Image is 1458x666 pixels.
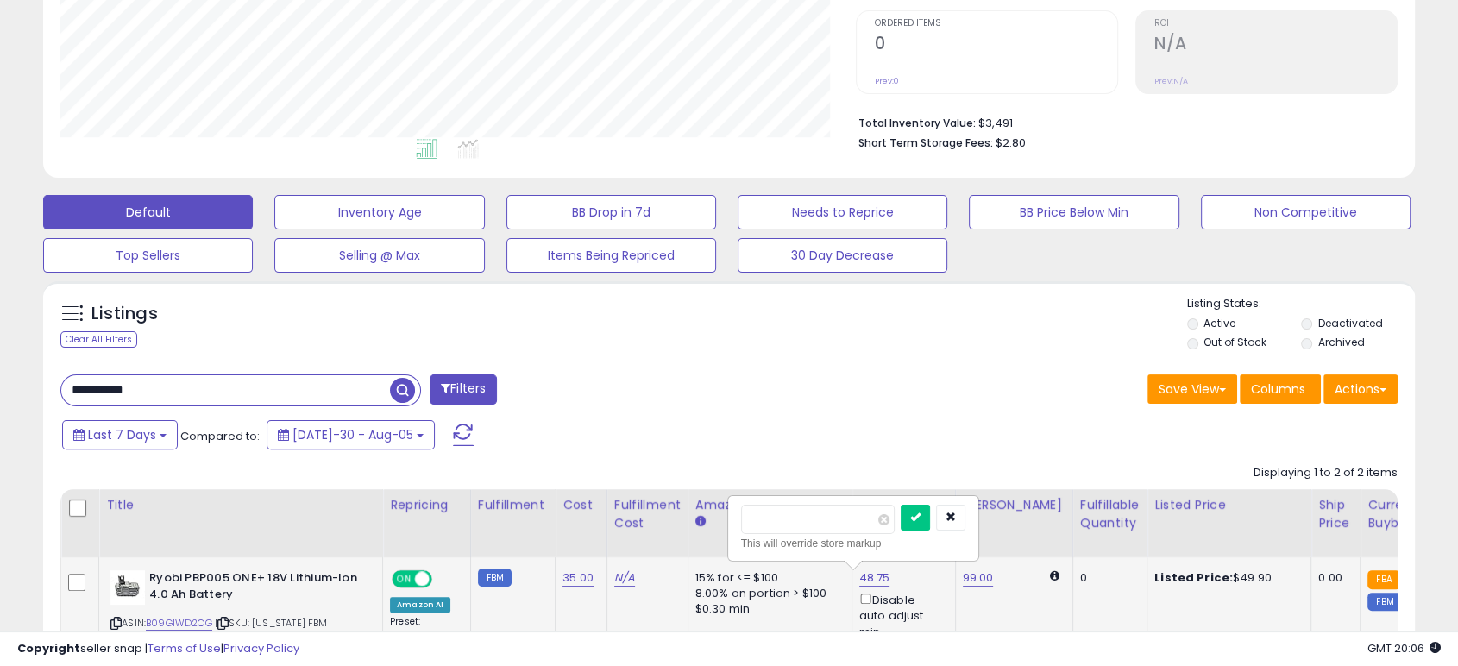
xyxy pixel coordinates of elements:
div: This will override store markup [741,535,965,552]
button: 30 Day Decrease [738,238,947,273]
button: Last 7 Days [62,420,178,449]
div: Disable auto adjust min [859,590,942,640]
strong: Copyright [17,640,80,657]
div: Repricing [390,496,463,514]
div: 15% for <= $100 [695,570,839,586]
span: 2025-08-13 20:06 GMT [1367,640,1441,657]
label: Archived [1318,335,1365,349]
span: $2.80 [996,135,1026,151]
b: Listed Price: [1154,569,1233,586]
small: FBA [1367,570,1399,589]
label: Out of Stock [1203,335,1266,349]
small: Amazon Fees. [695,514,706,530]
button: Items Being Repriced [506,238,716,273]
b: Ryobi PBP005 ONE+ 18V Lithium-Ion 4.0 Ah Battery [149,570,359,606]
span: Compared to: [180,428,260,444]
span: ON [393,572,415,587]
p: Listing States: [1187,296,1415,312]
button: Save View [1147,374,1237,404]
a: N/A [614,569,635,587]
button: Needs to Reprice [738,195,947,229]
div: Clear All Filters [60,331,137,348]
b: Short Term Storage Fees: [858,135,993,150]
h2: N/A [1154,34,1397,57]
a: 35.00 [562,569,594,587]
h2: 0 [875,34,1117,57]
label: Deactivated [1318,316,1383,330]
span: Ordered Items [875,19,1117,28]
li: $3,491 [858,111,1385,132]
span: Last 7 Days [88,426,156,443]
div: [PERSON_NAME] [963,496,1065,514]
div: Fulfillment Cost [614,496,681,532]
small: FBM [478,569,512,587]
button: [DATE]-30 - Aug-05 [267,420,435,449]
span: [DATE]-30 - Aug-05 [292,426,413,443]
div: 0.00 [1318,570,1347,586]
button: Default [43,195,253,229]
div: Current Buybox Price [1367,496,1456,532]
small: Prev: 0 [875,76,899,86]
h5: Listings [91,302,158,326]
div: Listed Price [1154,496,1304,514]
div: seller snap | | [17,641,299,657]
a: 48.75 [859,569,890,587]
div: Fulfillable Quantity [1080,496,1140,532]
div: Amazon AI [390,597,450,613]
img: 31O-m-md-PL._SL40_.jpg [110,570,145,605]
span: ROI [1154,19,1397,28]
span: OFF [430,572,457,587]
button: Non Competitive [1201,195,1411,229]
small: FBM [1367,593,1401,611]
button: Actions [1323,374,1398,404]
div: $49.90 [1154,570,1298,586]
b: Total Inventory Value: [858,116,976,130]
div: 0 [1080,570,1134,586]
small: Prev: N/A [1154,76,1188,86]
div: Displaying 1 to 2 of 2 items [1254,465,1398,481]
button: BB Drop in 7d [506,195,716,229]
div: $0.30 min [695,601,839,617]
div: Amazon Fees [695,496,845,514]
button: Columns [1240,374,1321,404]
a: Terms of Use [148,640,221,657]
div: Cost [562,496,600,514]
a: Privacy Policy [223,640,299,657]
button: BB Price Below Min [969,195,1178,229]
button: Top Sellers [43,238,253,273]
div: Ship Price [1318,496,1353,532]
div: Fulfillment [478,496,548,514]
div: Title [106,496,375,514]
button: Filters [430,374,497,405]
button: Inventory Age [274,195,484,229]
div: 8.00% on portion > $100 [695,586,839,601]
label: Active [1203,316,1235,330]
a: 99.00 [963,569,994,587]
span: Columns [1251,380,1305,398]
button: Selling @ Max [274,238,484,273]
